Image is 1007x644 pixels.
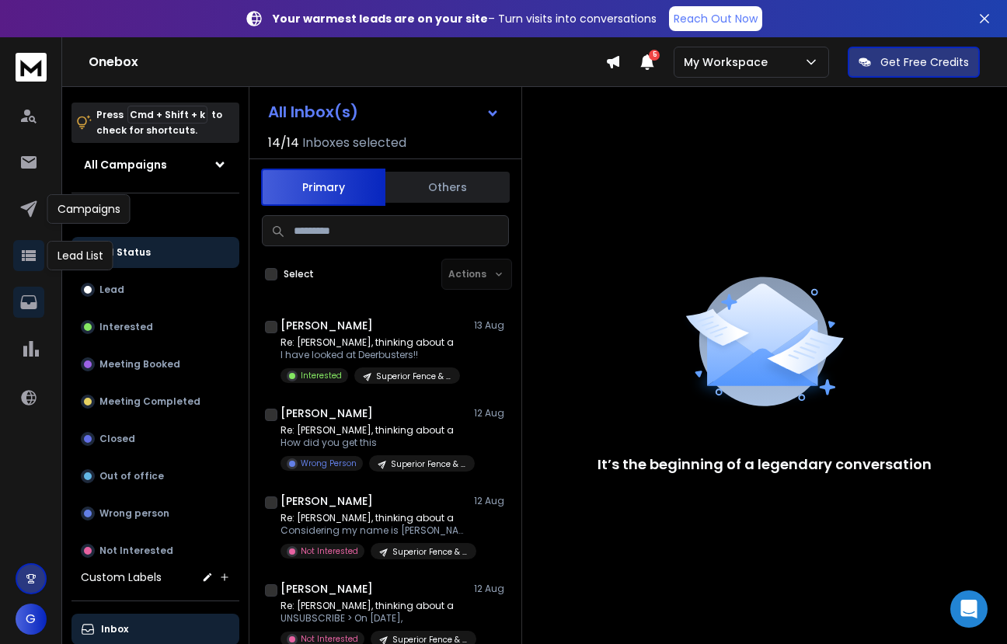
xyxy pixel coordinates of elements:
[99,321,153,333] p: Interested
[474,407,509,419] p: 12 Aug
[16,53,47,82] img: logo
[256,96,512,127] button: All Inbox(s)
[950,590,988,628] div: Open Intercom Messenger
[391,458,465,470] p: Superior Fence & Rail | [DATE] | AudienceSend
[47,194,131,224] div: Campaigns
[649,50,660,61] span: 5
[674,11,758,26] p: Reach Out Now
[284,268,314,280] label: Select
[280,349,460,361] p: I have looked at Deerbusters!!
[280,318,373,333] h1: [PERSON_NAME]
[71,349,239,380] button: Meeting Booked
[848,47,980,78] button: Get Free Credits
[84,157,167,172] h1: All Campaigns
[301,370,342,381] p: Interested
[385,170,510,204] button: Others
[474,319,509,332] p: 13 Aug
[71,423,239,454] button: Closed
[301,458,357,469] p: Wrong Person
[47,241,113,270] div: Lead List
[880,54,969,70] p: Get Free Credits
[273,11,657,26] p: – Turn visits into conversations
[71,535,239,566] button: Not Interested
[598,454,932,475] p: It’s the beginning of a legendary conversation
[280,512,467,524] p: Re: [PERSON_NAME], thinking about a
[261,169,385,206] button: Primary
[71,461,239,492] button: Out of office
[99,358,180,371] p: Meeting Booked
[301,545,358,557] p: Not Interested
[268,104,358,120] h1: All Inbox(s)
[71,386,239,417] button: Meeting Completed
[71,498,239,529] button: Wrong person
[71,274,239,305] button: Lead
[101,623,128,635] p: Inbox
[280,437,467,449] p: How did you get this
[99,470,164,482] p: Out of office
[280,493,373,509] h1: [PERSON_NAME]
[71,237,239,268] button: All Status
[280,336,460,349] p: Re: [PERSON_NAME], thinking about a
[392,546,467,558] p: Superior Fence & Rail | [DATE] | AudienceSend
[101,246,151,259] p: All Status
[99,284,124,296] p: Lead
[71,149,239,180] button: All Campaigns
[474,583,509,595] p: 12 Aug
[273,11,488,26] strong: Your warmest leads are on your site
[280,612,467,625] p: UNSUBSCRIBE > On [DATE],
[71,312,239,343] button: Interested
[71,206,239,228] h3: Filters
[280,600,467,612] p: Re: [PERSON_NAME], thinking about a
[89,53,605,71] h1: Onebox
[127,106,207,124] span: Cmd + Shift + k
[99,395,200,408] p: Meeting Completed
[99,433,135,445] p: Closed
[302,134,406,152] h3: Inboxes selected
[96,107,222,138] p: Press to check for shortcuts.
[280,424,467,437] p: Re: [PERSON_NAME], thinking about a
[280,406,373,421] h1: [PERSON_NAME]
[16,604,47,635] button: G
[268,134,299,152] span: 14 / 14
[669,6,762,31] a: Reach Out Now
[376,371,451,382] p: Superior Fence & Rail | [DATE] | AudienceSend
[280,581,373,597] h1: [PERSON_NAME]
[280,524,467,537] p: Considering my name is [PERSON_NAME],
[99,545,173,557] p: Not Interested
[81,569,162,585] h3: Custom Labels
[684,54,774,70] p: My Workspace
[474,495,509,507] p: 12 Aug
[99,507,169,520] p: Wrong person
